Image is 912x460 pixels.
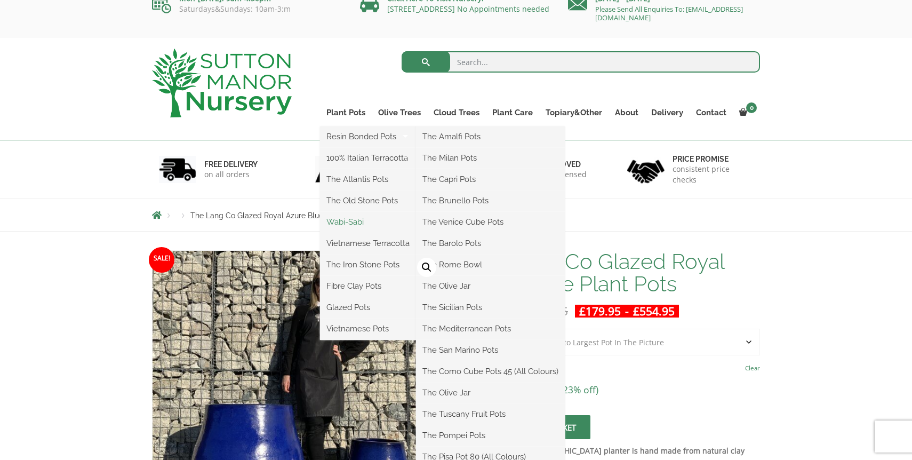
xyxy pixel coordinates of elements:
[416,150,565,166] a: The Milan Pots
[645,105,690,120] a: Delivery
[468,250,760,295] h1: The Lang Co Glazed Royal Azure Blue Plant Pots
[152,211,760,219] nav: Breadcrumbs
[204,169,258,180] p: on all orders
[416,235,565,251] a: The Barolo Pots
[152,49,292,117] img: logo
[320,235,416,251] a: Vietnamese Terracotta
[416,299,565,315] a: The Sicilian Pots
[579,304,586,319] span: £
[416,214,565,230] a: The Venice Cube Pots
[633,304,675,319] bdi: 554.95
[416,171,565,187] a: The Capri Pots
[159,156,196,183] img: 1.jpg
[486,105,539,120] a: Plant Care
[387,4,549,14] a: [STREET_ADDRESS] No Appointments needed
[204,160,258,169] h6: FREE DELIVERY
[609,105,645,120] a: About
[416,427,565,443] a: The Pompei Pots
[320,193,416,209] a: The Old Stone Pots
[579,304,621,319] bdi: 179.95
[416,278,565,294] a: The Olive Jar
[746,102,757,113] span: 0
[416,363,565,379] a: The Como Cube Pots 45 (All Colours)
[416,342,565,358] a: The San Marino Pots
[320,299,416,315] a: Glazed Pots
[417,258,436,277] a: View full-screen image gallery
[416,129,565,145] a: The Amalfi Pots
[673,154,754,164] h6: Price promise
[595,4,743,22] a: Please Send All Enquiries To: [EMAIL_ADDRESS][DOMAIN_NAME]
[320,278,416,294] a: Fibre Clay Pots
[320,214,416,230] a: Wabi-Sabi
[560,383,598,396] span: (23% off)
[372,105,427,120] a: Olive Trees
[745,361,760,376] a: Clear options
[633,304,639,319] span: £
[526,304,568,319] bdi: 721.95
[315,156,353,183] img: 2.jpg
[190,211,361,220] span: The Lang Co Glazed Royal Azure Blue Plant Pots
[416,385,565,401] a: The Olive Jar
[320,129,416,145] a: Resin Bonded Pots
[402,51,761,73] input: Search...
[320,257,416,273] a: The Iron Stone Pots
[416,321,565,337] a: The Mediterranean Pots
[733,105,760,120] a: 0
[427,105,486,120] a: Cloud Trees
[320,105,372,120] a: Plant Pots
[539,105,609,120] a: Topiary&Other
[690,105,733,120] a: Contact
[575,305,679,318] ins: -
[416,257,565,273] a: The Rome Bowl
[149,247,174,273] span: Sale!
[673,164,754,185] p: consistent price checks
[627,153,665,186] img: 4.jpg
[152,5,344,13] p: Saturdays&Sundays: 10am-3:m
[320,321,416,337] a: Vietnamese Pots
[416,193,565,209] a: The Brunello Pots
[320,171,416,187] a: The Atlantis Pots
[468,397,760,410] p: 8 in stock
[416,406,565,422] a: The Tuscany Fruit Pots
[320,150,416,166] a: 100% Italian Terracotta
